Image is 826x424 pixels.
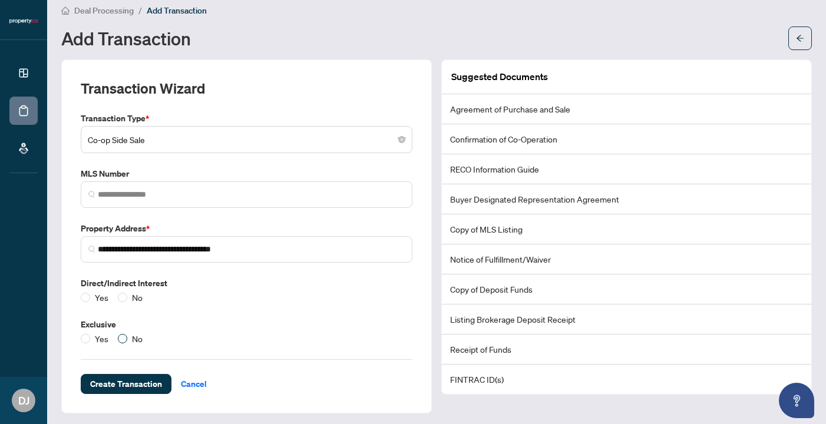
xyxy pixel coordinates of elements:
[18,392,29,409] span: DJ
[81,79,205,98] h2: Transaction Wizard
[442,124,811,154] li: Confirmation of Co-Operation
[88,191,95,198] img: search_icon
[81,167,412,180] label: MLS Number
[442,214,811,244] li: Copy of MLS Listing
[74,5,134,16] span: Deal Processing
[442,184,811,214] li: Buyer Designated Representation Agreement
[88,246,95,253] img: search_icon
[127,332,147,345] span: No
[81,112,412,125] label: Transaction Type
[61,29,191,48] h1: Add Transaction
[442,94,811,124] li: Agreement of Purchase and Sale
[796,34,804,42] span: arrow-left
[90,375,162,393] span: Create Transaction
[138,4,142,17] li: /
[81,277,412,290] label: Direct/Indirect Interest
[442,274,811,304] li: Copy of Deposit Funds
[451,69,548,84] article: Suggested Documents
[81,374,171,394] button: Create Transaction
[442,334,811,365] li: Receipt of Funds
[127,291,147,304] span: No
[9,18,38,25] img: logo
[442,304,811,334] li: Listing Brokerage Deposit Receipt
[81,222,412,235] label: Property Address
[442,244,811,274] li: Notice of Fulfillment/Waiver
[81,318,412,331] label: Exclusive
[442,154,811,184] li: RECO Information Guide
[171,374,216,394] button: Cancel
[398,136,405,143] span: close-circle
[90,291,113,304] span: Yes
[147,5,207,16] span: Add Transaction
[181,375,207,393] span: Cancel
[88,128,405,151] span: Co-op Side Sale
[442,365,811,394] li: FINTRAC ID(s)
[90,332,113,345] span: Yes
[779,383,814,418] button: Open asap
[61,6,70,15] span: home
